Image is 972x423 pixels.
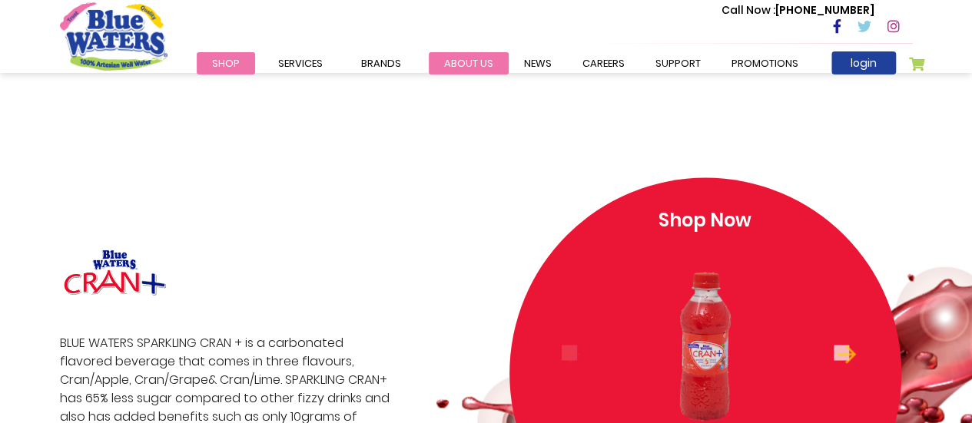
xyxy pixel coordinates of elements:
[278,56,323,71] span: Services
[60,2,168,70] a: store logo
[834,345,849,360] button: Next
[361,56,401,71] span: Brands
[831,51,896,74] a: login
[60,246,170,299] img: brand logo
[509,52,567,74] a: News
[722,2,874,18] p: [PHONE_NUMBER]
[212,56,240,71] span: Shop
[640,52,716,74] a: support
[567,52,640,74] a: careers
[562,345,577,360] button: Previous
[429,52,509,74] a: about us
[716,52,814,74] a: Promotions
[722,2,775,18] span: Call Now :
[539,207,872,234] p: Shop Now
